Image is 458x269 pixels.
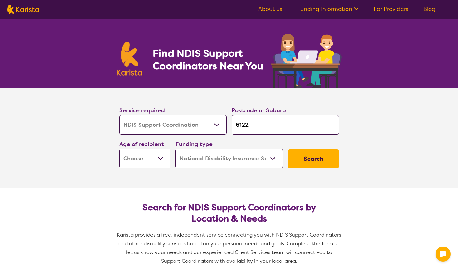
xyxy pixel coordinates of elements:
label: Funding type [175,140,213,148]
span: Karista provides a free, independent service connecting you with NDIS Support Coordinators and ot... [117,232,342,264]
label: Age of recipient [119,140,164,148]
img: support-coordination [271,34,342,88]
a: For Providers [374,5,408,13]
input: Type [232,115,339,134]
h1: Find NDIS Support Coordinators Near You [153,47,268,72]
a: Funding Information [297,5,359,13]
h2: Search for NDIS Support Coordinators by Location & Needs [124,202,334,224]
a: Blog [423,5,436,13]
img: Karista logo [7,5,39,14]
button: Search [288,149,339,168]
label: Postcode or Suburb [232,107,286,114]
label: Service required [119,107,165,114]
a: About us [258,5,282,13]
img: Karista logo [117,42,142,76]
